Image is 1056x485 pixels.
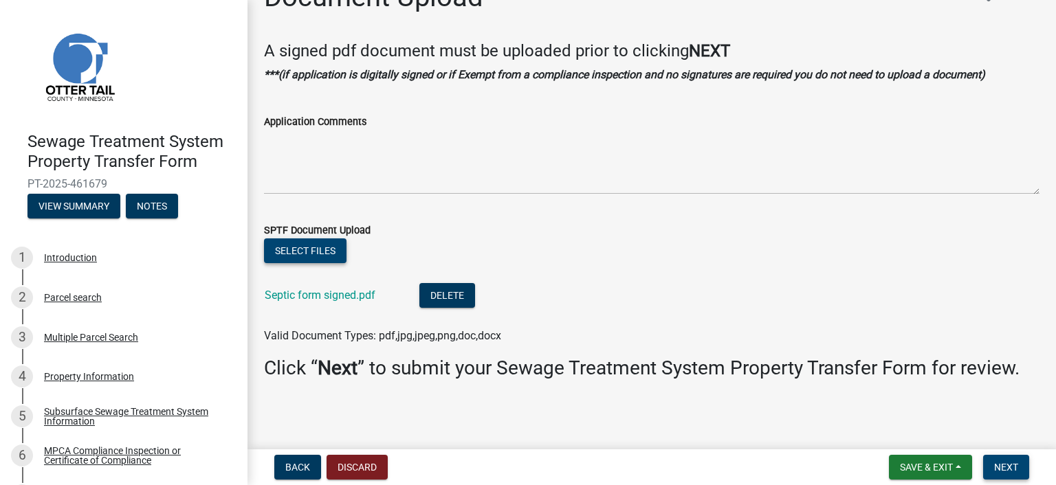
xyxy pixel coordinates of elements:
[265,289,375,302] a: Septic form signed.pdf
[285,462,310,473] span: Back
[900,462,953,473] span: Save & Exit
[11,247,33,269] div: 1
[11,326,33,348] div: 3
[44,253,97,262] div: Introduction
[327,455,388,480] button: Discard
[11,286,33,308] div: 2
[264,329,501,342] span: Valid Document Types: pdf,jpg,jpeg,png,doc,docx
[27,14,131,117] img: Otter Tail County, Minnesota
[44,293,102,302] div: Parcel search
[318,357,357,379] strong: Next
[11,444,33,466] div: 6
[264,226,371,236] label: SPTF Document Upload
[419,290,475,303] wm-modal-confirm: Delete Document
[11,365,33,387] div: 4
[264,357,1039,380] h3: Click “ ” to submit your Sewage Treatment System Property Transfer Form for review.
[27,177,220,190] span: PT-2025-461679
[44,372,134,381] div: Property Information
[274,455,321,480] button: Back
[994,462,1018,473] span: Next
[126,194,178,218] button: Notes
[264,41,1039,61] h4: A signed pdf document must be uploaded prior to clicking
[419,283,475,308] button: Delete
[264,238,346,263] button: Select files
[983,455,1029,480] button: Next
[889,455,972,480] button: Save & Exit
[689,41,730,60] strong: NEXT
[126,201,178,212] wm-modal-confirm: Notes
[264,68,985,81] strong: ***(if application is digitally signed or if Exempt from a compliance inspection and no signature...
[27,201,120,212] wm-modal-confirm: Summary
[44,407,225,426] div: Subsurface Sewage Treatment System Information
[27,132,236,172] h4: Sewage Treatment System Property Transfer Form
[44,332,138,342] div: Multiple Parcel Search
[264,117,366,127] label: Application Comments
[27,194,120,218] button: View Summary
[44,446,225,465] div: MPCA Compliance Inspection or Certificate of Compliance
[11,405,33,427] div: 5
